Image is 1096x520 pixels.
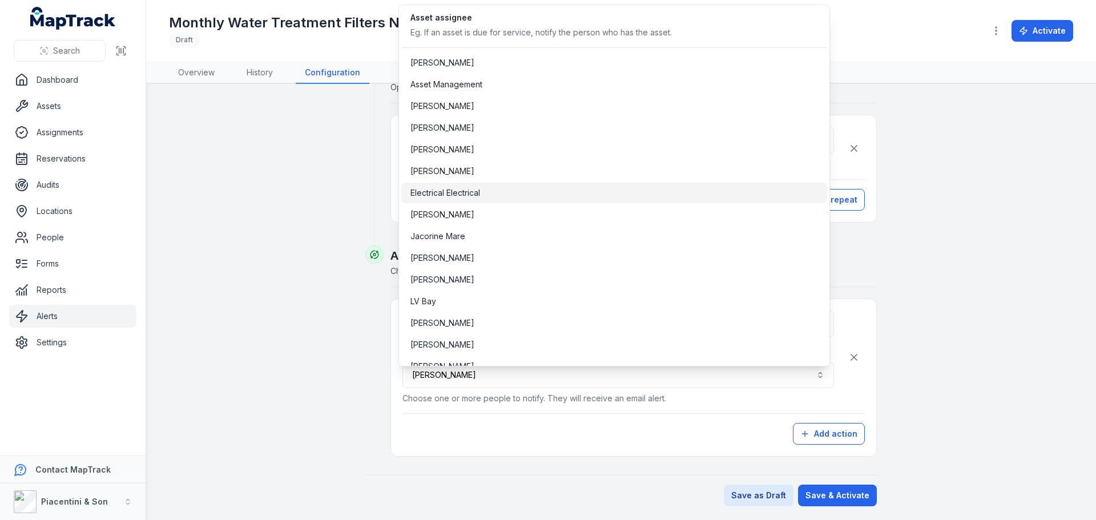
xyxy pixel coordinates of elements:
span: [PERSON_NAME] [410,252,474,264]
div: [PERSON_NAME] [398,5,830,366]
span: [PERSON_NAME] [410,166,474,177]
span: Jacorine Mare [410,231,465,242]
div: Eg. If an asset is due for service, notify the person who has the asset. [410,27,672,38]
button: [PERSON_NAME] [402,362,834,388]
span: [PERSON_NAME] [410,122,474,134]
span: [PERSON_NAME] [410,209,474,220]
span: LV Bay [410,296,436,307]
span: [PERSON_NAME] [410,57,474,68]
span: [PERSON_NAME] [410,317,474,329]
span: [PERSON_NAME] [410,361,474,372]
span: [PERSON_NAME] [410,100,474,112]
span: Asset Management [410,79,482,90]
div: Asset assignee [410,12,672,23]
span: [PERSON_NAME] [410,144,474,155]
span: [PERSON_NAME] [410,339,474,350]
span: Electrical Electrical [410,187,480,199]
span: [PERSON_NAME] [410,274,474,285]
